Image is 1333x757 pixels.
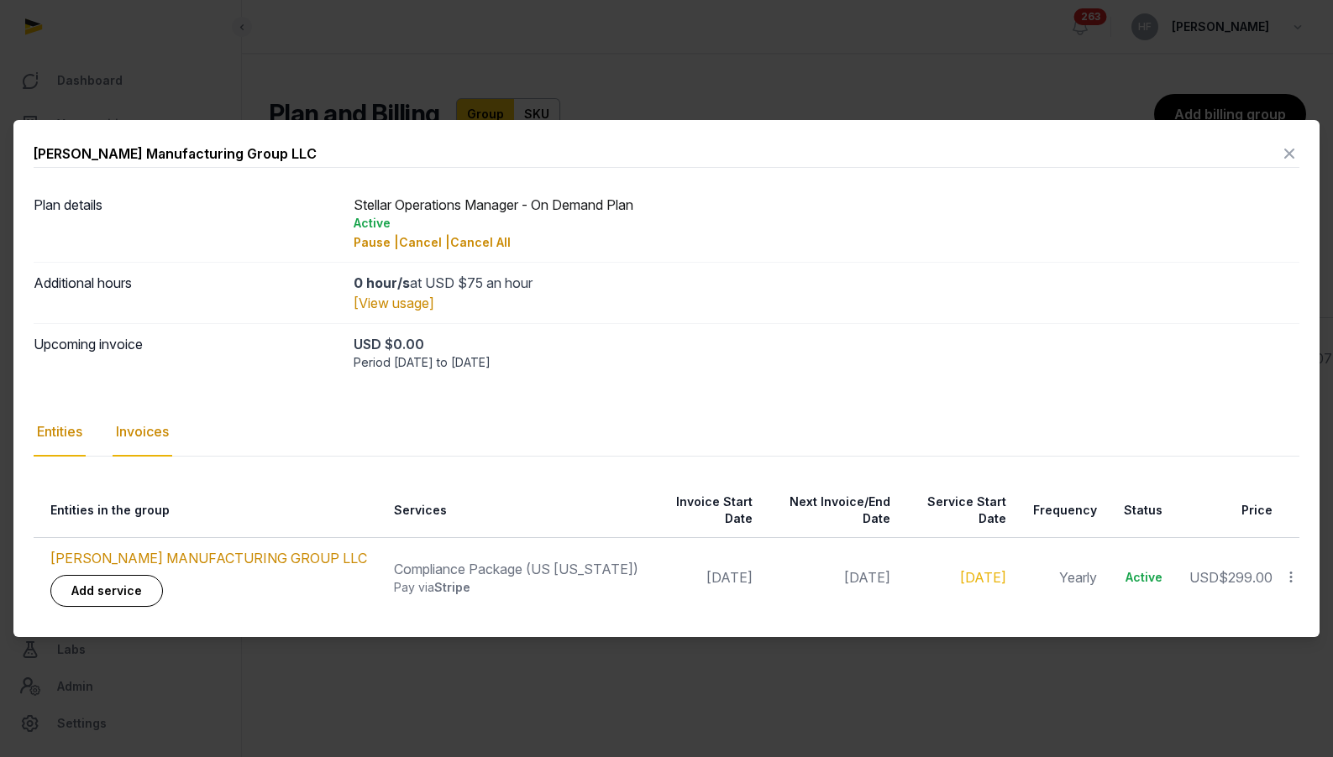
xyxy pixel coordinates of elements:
[50,550,367,566] a: [PERSON_NAME] MANUFACTURING GROUP LLC
[900,483,1016,538] th: Service Start Date
[113,408,172,457] div: Invoices
[34,334,340,371] dt: Upcoming invoice
[394,559,638,579] div: Compliance Package (US [US_STATE])
[354,215,1299,232] div: Active
[34,408,86,457] div: Entities
[1016,483,1107,538] th: Frequency
[648,538,763,618] td: [DATE]
[34,408,1299,457] nav: Tabs
[763,483,900,538] th: Next Invoice/End Date
[34,144,317,164] div: [PERSON_NAME] Manufacturing Group LLC
[354,235,399,249] span: Pause |
[34,195,340,252] dt: Plan details
[960,569,1006,586] a: [DATE]
[648,483,763,538] th: Invoice Start Date
[394,579,638,596] div: Pay via
[50,575,163,607] a: Add service
[354,274,410,291] strong: 0 hour/s
[399,235,450,249] span: Cancel |
[354,334,1299,354] div: USD $0.00
[450,235,511,249] span: Cancel All
[1016,538,1107,618] td: Yearly
[34,483,377,538] th: Entities in the group
[844,569,890,586] span: [DATE]
[34,273,340,313] dt: Additional hours
[354,354,1299,371] div: Period [DATE] to [DATE]
[1107,483,1173,538] th: Status
[1173,483,1283,538] th: Price
[1124,569,1162,586] div: Active
[354,295,434,311] a: [View usage]
[354,195,1299,252] div: Stellar Operations Manager - On Demand Plan
[1189,569,1219,586] span: USD
[377,483,648,538] th: Services
[434,580,470,594] span: Stripe
[354,273,1299,293] div: at USD $75 an hour
[1219,569,1273,586] span: $299.00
